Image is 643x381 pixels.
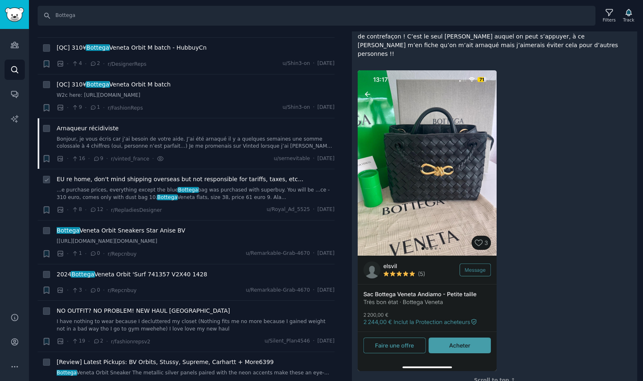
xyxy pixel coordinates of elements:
[318,60,335,67] span: [DATE]
[623,17,634,23] div: Track
[72,287,82,294] span: 3
[313,60,315,67] span: ·
[108,288,136,293] span: r/Repcnbuy
[57,124,119,133] a: Arnaqueur récidiviste
[67,286,69,295] span: ·
[57,136,335,150] a: Bonjour, je vous écris car j’ai besoin de votre aide. J’ai été arnaqué il y a quelques semaines u...
[57,226,185,235] a: BottegaVeneta Orbit Sneakers Star Anise BV
[106,154,108,163] span: ·
[267,206,310,213] span: u/Royal_Ad_5525
[282,104,310,111] span: u/Shin3-on
[67,337,69,346] span: ·
[318,206,335,213] span: [DATE]
[72,250,82,257] span: 1
[86,44,110,51] span: Bottega
[57,80,171,89] span: [QC] 310¥ Veneta Orbit M batch
[85,206,86,214] span: ·
[313,206,315,213] span: ·
[72,155,85,163] span: 16
[313,338,315,345] span: ·
[67,60,69,68] span: ·
[57,318,335,333] a: I have nothing to wear because I decluttered my closet (Nothing fits me no more because I gained ...
[282,60,310,67] span: u/Shin3-on
[57,175,304,184] a: EU re home, don't mind shipping overseas but not responsible for tariffs, taxes, etc...
[72,60,82,67] span: 4
[111,339,150,345] span: r/fashionrepsv2
[103,249,105,258] span: ·
[108,251,136,257] span: r/Repcnbuy
[57,92,335,99] a: W2c here: [URL][DOMAIN_NAME]
[57,187,335,201] a: ...e purchase prices, everything except the blueBottegabag was purchased with superbuy. You will ...
[318,287,335,294] span: [DATE]
[67,206,69,214] span: ·
[103,60,105,68] span: ·
[152,154,154,163] span: ·
[265,338,310,345] span: u/Silent_Plan4546
[57,226,185,235] span: Veneta Orbit Sneakers Star Anise BV
[246,250,310,257] span: u/Remarkable-Grab-4670
[274,155,310,163] span: u/sernevitable
[246,287,310,294] span: u/Remarkable-Grab-4670
[85,60,86,68] span: ·
[90,250,100,257] span: 0
[88,154,90,163] span: ·
[72,104,82,111] span: 9
[57,358,274,367] a: [Review] Latest Pickups: BV Orbits, Stussy, Supreme, Carhartt + More6399
[106,206,108,214] span: ·
[85,249,86,258] span: ·
[57,270,207,279] a: 2024BottegaVeneta Orbit 'Surf 741357 V2X40 1428
[38,6,595,26] input: Search Keyword
[72,338,85,345] span: 19
[90,206,103,213] span: 12
[318,338,335,345] span: [DATE]
[111,207,162,213] span: r/RepladiesDesigner
[56,227,80,234] span: Bottega
[57,369,335,377] a: BottegaVeneta Orbit Sneaker The metallic silver panels paired with the neon accents make these an...
[313,104,315,111] span: ·
[85,286,86,295] span: ·
[90,60,100,67] span: 2
[57,307,230,315] a: NO OUTFIT? NO PROBLEM! NEW HAUL [GEOGRAPHIC_DATA]
[57,270,207,279] span: 2024 Veneta Orbit 'Surf 741357 V2X40 1428
[67,154,69,163] span: ·
[108,105,143,111] span: r/FashionReps
[103,286,105,295] span: ·
[57,238,335,245] a: [[URL][DOMAIN_NAME][DOMAIN_NAME]
[85,103,86,112] span: ·
[603,17,616,23] div: Filters
[57,43,207,52] span: [QC] 310¥ Veneta Orbit M batch - HubbuyCn
[56,370,77,376] span: Bottega
[5,7,24,22] img: GummySearch logo
[90,104,100,111] span: 1
[103,103,105,112] span: ·
[358,6,631,58] p: Signaler son compte ne sert à rien car Vinted est hyper laxiste la dessus et [PERSON_NAME] en con...
[177,187,199,193] span: Bottega
[86,81,110,88] span: Bottega
[67,249,69,258] span: ·
[106,337,108,346] span: ·
[93,155,103,163] span: 9
[313,155,315,163] span: ·
[620,7,637,24] button: Track
[90,287,100,294] span: 0
[157,194,178,200] span: Bottega
[93,338,103,345] span: 2
[57,80,171,89] a: [QC] 310¥BottegaVeneta Orbit M batch
[358,70,497,371] img: Arnaqueur récidiviste
[88,337,90,346] span: ·
[71,271,95,278] span: Bottega
[313,287,315,294] span: ·
[67,103,69,112] span: ·
[57,43,207,52] a: [QC] 310¥BottegaVeneta Orbit M batch - HubbuyCn
[111,156,149,162] span: r/vinted_france
[108,61,146,67] span: r/DesignerReps
[318,155,335,163] span: [DATE]
[313,250,315,257] span: ·
[72,206,82,213] span: 8
[318,104,335,111] span: [DATE]
[318,250,335,257] span: [DATE]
